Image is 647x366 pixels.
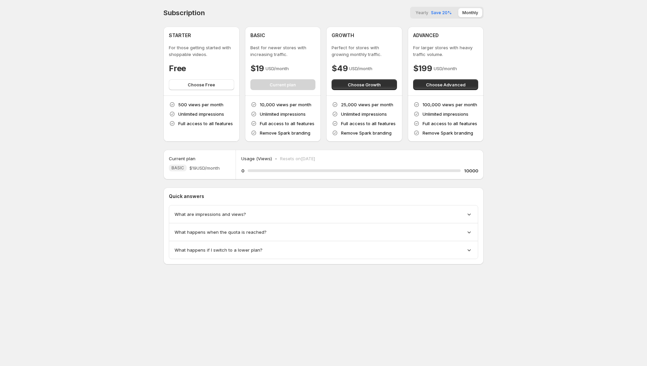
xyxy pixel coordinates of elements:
p: Unlimited impressions [178,111,224,117]
h5: 0 [241,167,244,174]
p: 25,000 views per month [341,101,393,108]
span: What happens if I switch to a lower plan? [175,247,263,253]
span: What happens when the quota is reached? [175,229,267,235]
h4: Free [169,63,186,74]
p: 500 views per month [178,101,223,108]
button: Choose Advanced [413,79,479,90]
button: YearlySave 20% [411,8,456,17]
span: Yearly [415,10,428,15]
p: For larger stores with heavy traffic volume. [413,44,479,58]
span: Save 20% [431,10,452,15]
p: Remove Spark branding [423,130,473,136]
h4: $49 [332,63,348,74]
p: Usage (Views) [241,155,272,162]
p: Quick answers [169,193,478,200]
span: What are impressions and views? [175,211,246,218]
p: For those getting started with shoppable videos. [169,44,234,58]
h4: Subscription [163,9,205,17]
button: Choose Growth [332,79,397,90]
span: BASIC [172,165,184,171]
p: USD/month [434,65,457,72]
p: Full access to all features [423,120,477,127]
span: Choose Advanced [426,81,465,88]
h4: STARTER [169,32,191,39]
h4: $19 [250,63,264,74]
span: $19 USD/month [189,165,220,171]
button: Choose Free [169,79,234,90]
span: Choose Free [188,81,215,88]
p: USD/month [349,65,372,72]
p: Perfect for stores with growing monthly traffic. [332,44,397,58]
h5: 10000 [464,167,478,174]
button: Monthly [458,8,482,17]
p: Remove Spark branding [341,130,392,136]
p: Unlimited impressions [260,111,306,117]
p: Full access to all features [341,120,396,127]
h5: Current plan [169,155,195,162]
h4: BASIC [250,32,265,39]
p: Full access to all features [260,120,314,127]
p: Full access to all features [178,120,233,127]
p: Best for newer stores with increasing traffic. [250,44,316,58]
span: Choose Growth [348,81,381,88]
h4: ADVANCED [413,32,439,39]
p: 10,000 views per month [260,101,311,108]
h4: GROWTH [332,32,354,39]
p: Resets on [DATE] [280,155,315,162]
p: • [275,155,277,162]
p: 100,000 views per month [423,101,477,108]
p: Unlimited impressions [423,111,468,117]
p: USD/month [266,65,289,72]
p: Unlimited impressions [341,111,387,117]
p: Remove Spark branding [260,130,310,136]
h4: $199 [413,63,432,74]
